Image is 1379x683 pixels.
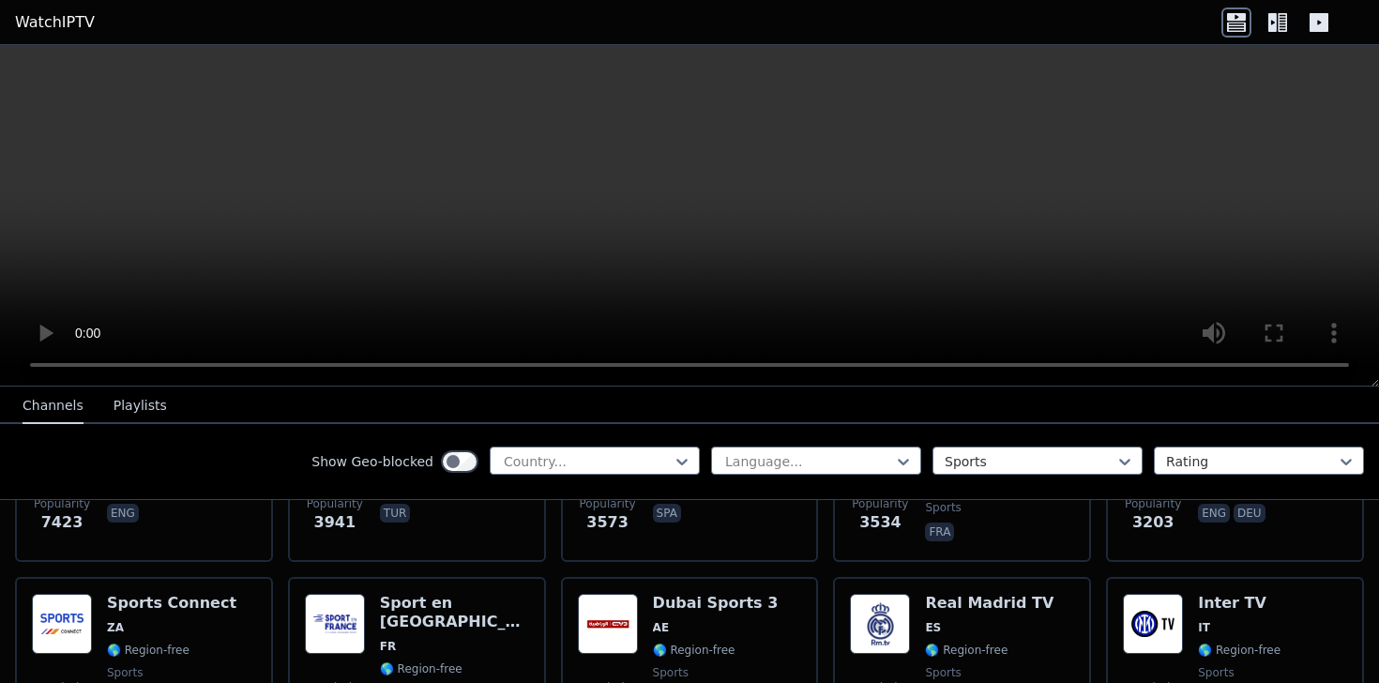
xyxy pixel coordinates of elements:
[925,594,1053,613] h6: Real Madrid TV
[1132,511,1174,534] span: 3203
[653,594,779,613] h6: Dubai Sports 3
[1123,594,1183,654] img: Inter TV
[925,665,961,680] span: sports
[107,594,236,613] h6: Sports Connect
[1198,620,1210,635] span: IT
[34,496,90,511] span: Popularity
[1125,496,1181,511] span: Popularity
[23,388,83,424] button: Channels
[32,594,92,654] img: Sports Connect
[653,620,669,635] span: AE
[380,661,462,676] span: 🌎 Region-free
[311,452,433,471] label: Show Geo-blocked
[307,496,363,511] span: Popularity
[653,665,689,680] span: sports
[107,504,139,523] p: eng
[653,504,681,523] p: spa
[653,643,735,658] span: 🌎 Region-free
[580,496,636,511] span: Popularity
[925,643,1008,658] span: 🌎 Region-free
[380,594,529,631] h6: Sport en [GEOGRAPHIC_DATA]
[852,496,908,511] span: Popularity
[859,511,902,534] span: 3534
[1234,504,1265,523] p: deu
[114,388,167,424] button: Playlists
[41,511,83,534] span: 7423
[380,504,410,523] p: tur
[380,639,396,654] span: FR
[578,594,638,654] img: Dubai Sports 3
[1198,665,1234,680] span: sports
[314,511,356,534] span: 3941
[107,665,143,680] span: sports
[107,620,124,635] span: ZA
[925,500,961,515] span: sports
[925,620,941,635] span: ES
[1198,643,1280,658] span: 🌎 Region-free
[1198,504,1230,523] p: eng
[925,523,954,541] p: fra
[107,643,189,658] span: 🌎 Region-free
[850,594,910,654] img: Real Madrid TV
[15,11,95,34] a: WatchIPTV
[1198,594,1280,613] h6: Inter TV
[586,511,629,534] span: 3573
[305,594,365,654] img: Sport en France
